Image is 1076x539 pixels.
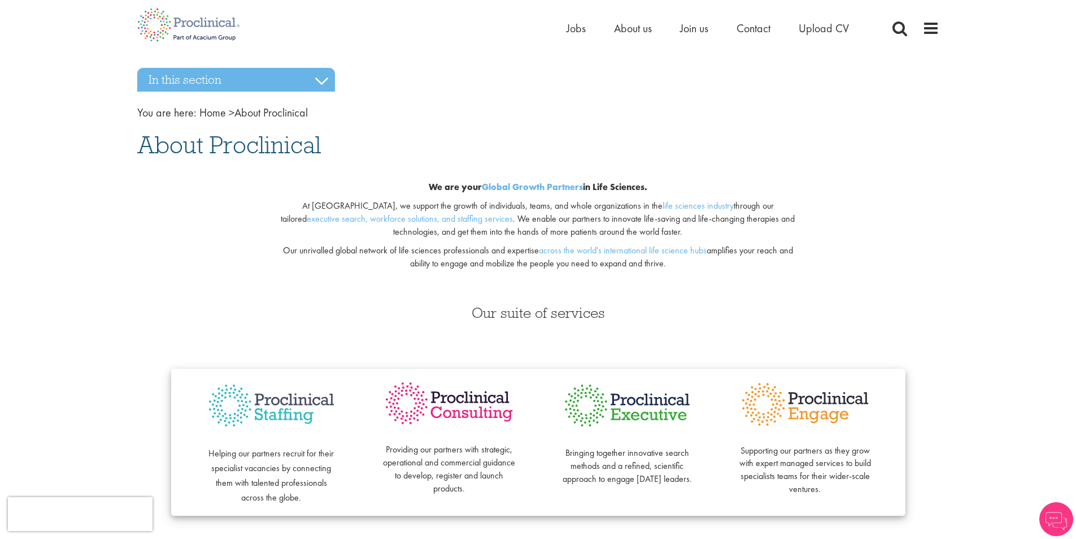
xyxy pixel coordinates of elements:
img: Proclinical Engage [739,380,872,429]
a: Contact [737,21,770,36]
span: About Proclinical [199,105,308,120]
a: About us [614,21,652,36]
a: executive search, workforce solutions, and staffing services [307,213,513,225]
span: About Proclinical [137,130,321,160]
img: Proclinical Executive [561,380,694,431]
span: You are here: [137,105,197,120]
p: Bringing together innovative search methods and a refined, scientific approach to engage [DATE] l... [561,434,694,485]
img: Proclinical Staffing [205,380,338,432]
span: > [229,105,234,120]
img: Proclinical Consulting [383,380,516,427]
p: At [GEOGRAPHIC_DATA], we support the growth of individuals, teams, and whole organizations in the... [273,200,803,239]
a: breadcrumb link to Home [199,105,226,120]
span: Helping our partners recruit for their specialist vacancies by connecting them with talented prof... [208,447,334,503]
h3: Our suite of services [137,305,939,320]
h3: In this section [137,68,335,92]
p: Providing our partners with strategic, operational and commercial guidance to develop, register a... [383,431,516,495]
p: Our unrivalled global network of life sciences professionals and expertise amplifies your reach a... [273,244,803,270]
a: Join us [680,21,708,36]
p: Supporting our partners as they grow with expert managed services to build specialists teams for ... [739,432,872,496]
iframe: reCAPTCHA [8,497,153,531]
a: life sciences industry [663,200,734,212]
a: Jobs [567,21,586,36]
img: Chatbot [1039,502,1073,536]
b: We are your in Life Sciences. [429,181,647,193]
a: across the world's international life science hubs [539,244,707,256]
a: Upload CV [799,21,849,36]
a: Global Growth Partners [482,181,583,193]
